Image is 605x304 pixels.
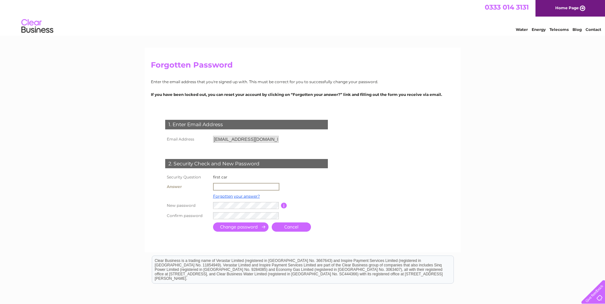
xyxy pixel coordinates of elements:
div: Clear Business is a trading name of Verastar Limited (registered in [GEOGRAPHIC_DATA] No. 3667643... [152,4,454,31]
th: Confirm password [164,211,211,221]
a: Forgotten your answer? [213,194,260,199]
label: first car [213,175,227,179]
input: Submit [213,222,269,232]
p: Enter the email address that you're signed up with. This must be correct for you to successfully ... [151,79,454,85]
a: Energy [532,27,546,32]
div: 2. Security Check and New Password [165,159,328,169]
div: 1. Enter Email Address [165,120,328,129]
a: Contact [586,27,601,32]
a: 0333 014 3131 [485,3,529,11]
th: New password [164,200,211,211]
h2: Forgotten Password [151,61,454,73]
th: Security Question [164,173,211,181]
th: Email Address [164,134,211,144]
p: If you have been locked out, you can reset your account by clicking on “Forgotten your answer?” l... [151,91,454,98]
a: Cancel [272,222,311,232]
a: Blog [572,27,582,32]
img: logo.png [21,17,54,36]
th: Answer [164,181,211,192]
a: Telecoms [550,27,569,32]
input: Information [281,203,287,208]
a: Water [516,27,528,32]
